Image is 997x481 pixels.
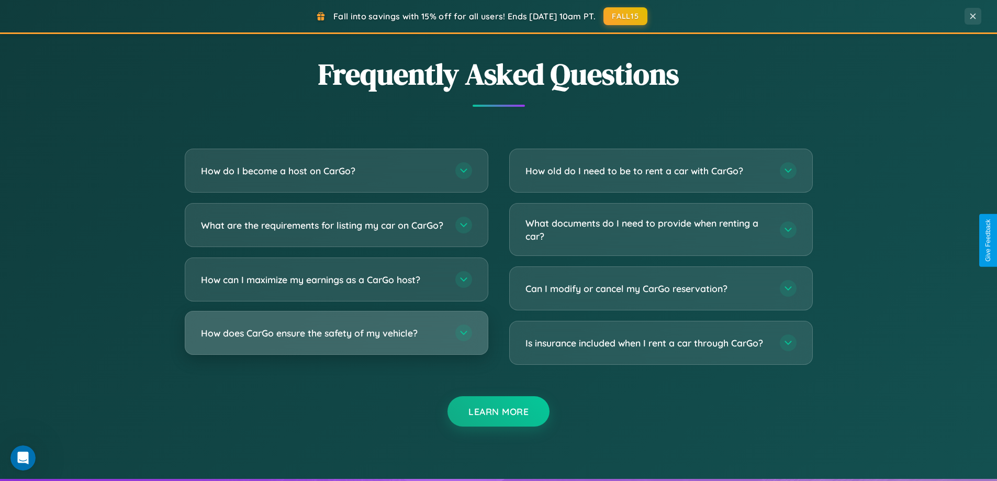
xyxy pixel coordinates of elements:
[201,327,445,340] h3: How does CarGo ensure the safety of my vehicle?
[525,217,769,242] h3: What documents do I need to provide when renting a car?
[10,445,36,471] iframe: Intercom live chat
[333,11,596,21] span: Fall into savings with 15% off for all users! Ends [DATE] 10am PT.
[525,164,769,177] h3: How old do I need to be to rent a car with CarGo?
[201,219,445,232] h3: What are the requirements for listing my car on CarGo?
[984,219,992,262] div: Give Feedback
[603,7,647,25] button: FALL15
[525,282,769,295] h3: Can I modify or cancel my CarGo reservation?
[525,337,769,350] h3: Is insurance included when I rent a car through CarGo?
[447,396,550,427] button: Learn More
[201,273,445,286] h3: How can I maximize my earnings as a CarGo host?
[185,54,813,94] h2: Frequently Asked Questions
[201,164,445,177] h3: How do I become a host on CarGo?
